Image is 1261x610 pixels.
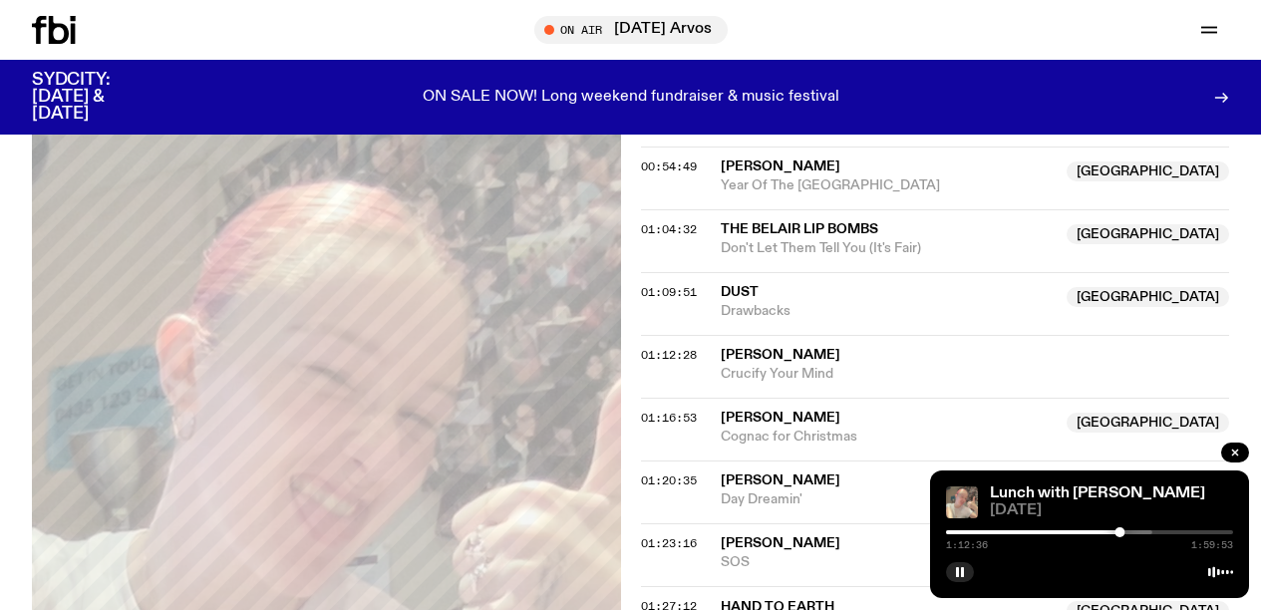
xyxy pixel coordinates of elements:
span: [DATE] [990,503,1233,518]
span: Day Dreamin' [721,490,1056,509]
span: 01:23:16 [641,535,697,551]
button: 01:16:53 [641,413,697,424]
button: 00:54:49 [641,161,697,172]
span: 01:09:51 [641,284,697,300]
button: 01:20:35 [641,475,697,486]
span: Cognac for Christmas [721,428,1056,447]
a: Lunch with [PERSON_NAME] [990,485,1205,501]
button: On Air[DATE] Arvos [534,16,728,44]
p: ON SALE NOW! Long weekend fundraiser & music festival [423,89,839,107]
span: [PERSON_NAME] [721,348,840,362]
span: [PERSON_NAME] [721,473,840,487]
h3: SYDCITY: [DATE] & [DATE] [32,72,159,123]
span: [GEOGRAPHIC_DATA] [1067,161,1229,181]
span: 01:12:28 [641,347,697,363]
span: 01:04:32 [641,221,697,237]
button: 01:12:28 [641,350,697,361]
span: [GEOGRAPHIC_DATA] [1067,224,1229,244]
span: 1:59:53 [1191,540,1233,550]
button: 01:04:32 [641,224,697,235]
span: 01:20:35 [641,472,697,488]
span: [GEOGRAPHIC_DATA] [1067,413,1229,433]
span: 00:54:49 [641,158,697,174]
span: Don't Let Them Tell You (It's Fair) [721,239,1056,258]
span: Drawbacks [721,302,1056,321]
span: 1:12:36 [946,540,988,550]
span: [PERSON_NAME] [721,536,840,550]
button: 01:23:16 [641,538,697,549]
span: [GEOGRAPHIC_DATA] [1067,287,1229,307]
span: SOS [721,553,1230,572]
span: 01:16:53 [641,410,697,426]
span: Crucify Your Mind [721,365,1230,384]
span: [PERSON_NAME] [721,411,840,425]
button: 01:09:51 [641,287,697,298]
span: The Belair Lip Bombs [721,222,878,236]
span: Year Of The [GEOGRAPHIC_DATA] [721,176,1056,195]
span: dust [721,285,759,299]
span: [PERSON_NAME] [721,159,840,173]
